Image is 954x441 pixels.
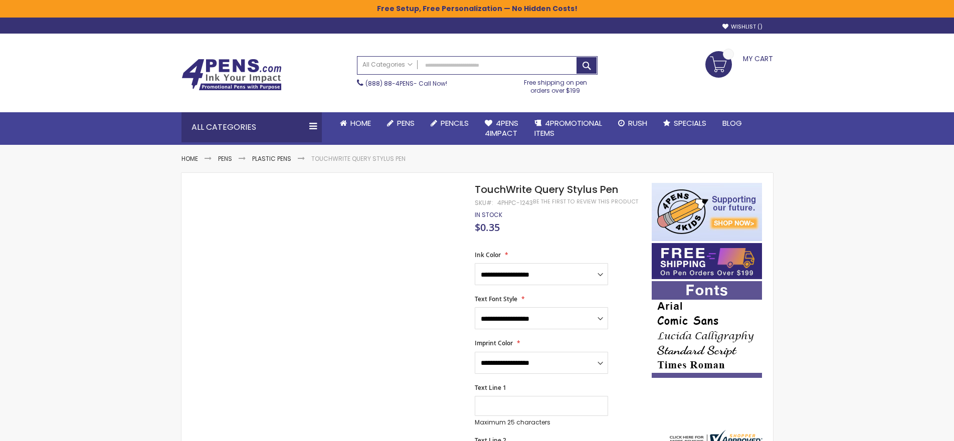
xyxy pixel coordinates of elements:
span: All Categories [362,61,413,69]
div: 4PHPC-1243 [497,199,533,207]
span: Imprint Color [475,339,513,347]
span: 4PROMOTIONAL ITEMS [534,118,602,138]
div: Free shipping on pen orders over $199 [513,75,598,95]
a: Pens [379,112,423,134]
a: All Categories [357,57,418,73]
a: (888) 88-4PENS [365,79,414,88]
a: Home [332,112,379,134]
a: 4PROMOTIONALITEMS [526,112,610,145]
strong: SKU [475,198,493,207]
a: Specials [655,112,714,134]
a: Be the first to review this product [533,198,638,205]
a: 4Pens4impact [477,112,526,145]
span: Home [350,118,371,128]
a: Rush [610,112,655,134]
span: In stock [475,210,502,219]
span: Text Line 1 [475,383,506,392]
li: TouchWrite Query Stylus Pen [311,155,406,163]
span: - Call Now! [365,79,447,88]
span: Pencils [441,118,469,128]
a: Home [181,154,198,163]
span: 4Pens 4impact [485,118,518,138]
span: Ink Color [475,251,501,259]
span: $0.35 [475,220,500,234]
img: 4pens 4 kids [652,183,762,241]
img: Free shipping on orders over $199 [652,243,762,279]
p: Maximum 25 characters [475,418,608,426]
span: Specials [674,118,706,128]
a: Wishlist [722,23,762,31]
img: 4Pens Custom Pens and Promotional Products [181,59,282,91]
div: All Categories [181,112,322,142]
span: Pens [397,118,415,128]
a: Plastic Pens [252,154,291,163]
span: Rush [628,118,647,128]
a: Pencils [423,112,477,134]
a: Pens [218,154,232,163]
a: Blog [714,112,750,134]
span: Blog [722,118,742,128]
div: Availability [475,211,502,219]
span: Text Font Style [475,295,517,303]
span: TouchWrite Query Stylus Pen [475,182,618,196]
img: font-personalization-examples [652,281,762,378]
